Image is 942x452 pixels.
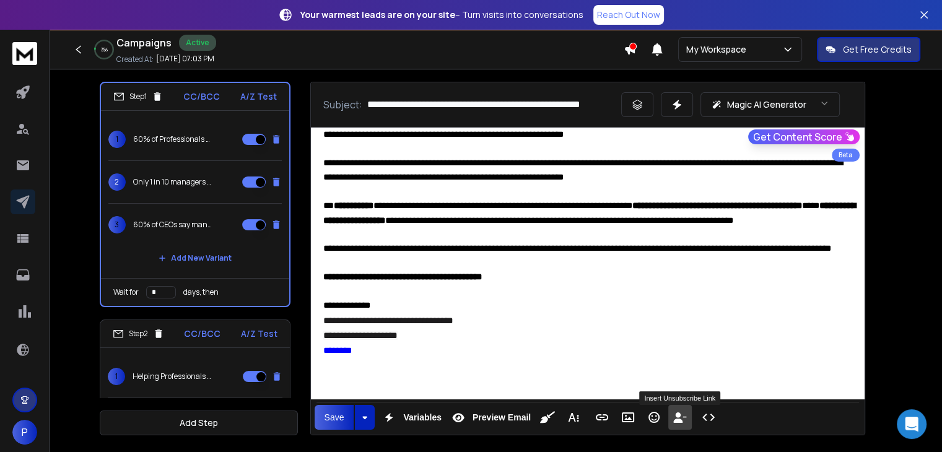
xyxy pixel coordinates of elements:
[597,9,660,21] p: Reach Out Now
[108,368,125,385] span: 1
[536,405,559,430] button: Clean HTML
[470,412,533,423] span: Preview Email
[100,411,298,435] button: Add Step
[108,216,126,233] span: 3
[156,54,214,64] p: [DATE] 07:03 PM
[832,149,860,162] div: Beta
[113,328,164,339] div: Step 2
[133,134,212,144] p: 60% of Professionals Never Receive Formal Training
[116,54,154,64] p: Created At:
[113,287,139,297] p: Wait for
[108,131,126,148] span: 1
[183,287,219,297] p: days, then
[133,177,212,187] p: Only 1 in 10 managers have the skills to lead effectively
[133,220,212,230] p: 60% of CEOs say managers decide growth - are yours Ready?
[101,46,108,53] p: 3 %
[377,405,444,430] button: Variables
[149,246,242,271] button: Add New Variant
[639,391,720,405] div: Insert Unsubscribe Link
[697,405,720,430] button: Code View
[240,90,277,103] p: A/Z Test
[817,37,920,62] button: Get Free Credits
[100,82,290,307] li: Step1CC/BCCA/Z Test160% of Professionals Never Receive Formal Training2Only 1 in 10 managers have...
[593,5,664,25] a: Reach Out Now
[727,98,806,111] p: Magic AI Generator
[562,405,585,430] button: More Text
[108,173,126,191] span: 2
[748,129,860,144] button: Get Content Score
[590,405,614,430] button: Insert Link (Ctrl+K)
[116,35,172,50] h1: Campaigns
[686,43,751,56] p: My Workspace
[12,420,37,445] button: P
[315,405,354,430] button: Save
[133,372,212,381] p: Helping Professionals Perform At Their Best
[700,92,840,117] button: Magic AI Generator
[447,405,533,430] button: Preview Email
[897,409,927,439] div: Open Intercom Messenger
[183,90,220,103] p: CC/BCC
[12,42,37,65] img: logo
[401,412,444,423] span: Variables
[323,97,362,112] p: Subject:
[179,35,216,51] div: Active
[241,328,277,340] p: A/Z Test
[184,328,220,340] p: CC/BCC
[113,91,163,102] div: Step 1
[300,9,583,21] p: – Turn visits into conversations
[843,43,912,56] p: Get Free Credits
[300,9,455,20] strong: Your warmest leads are on your site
